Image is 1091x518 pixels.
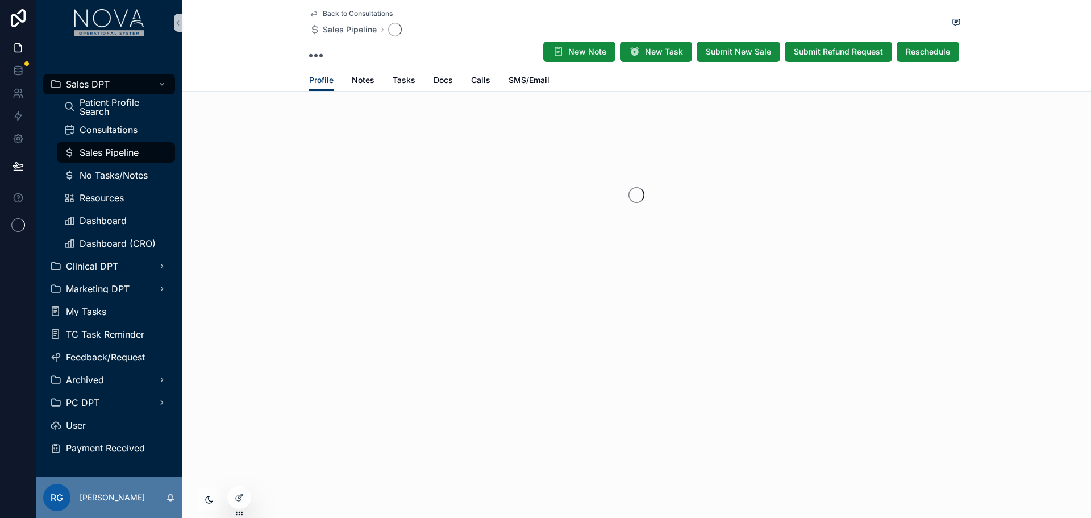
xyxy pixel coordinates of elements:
[323,24,377,35] span: Sales Pipeline
[43,370,175,390] a: Archived
[43,256,175,276] a: Clinical DPT
[309,74,334,86] span: Profile
[509,70,549,93] a: SMS/Email
[57,165,175,185] a: No Tasks/Notes
[471,70,490,93] a: Calls
[66,284,130,293] span: Marketing DPT
[43,347,175,367] a: Feedback/Request
[66,375,104,384] span: Archived
[36,45,182,473] div: scrollable content
[645,46,683,57] span: New Task
[434,74,453,86] span: Docs
[471,74,490,86] span: Calls
[323,9,393,18] span: Back to Consultations
[43,324,175,345] a: TC Task Reminder
[80,193,124,202] span: Resources
[697,42,780,62] button: Submit New Sale
[434,70,453,93] a: Docs
[393,70,415,93] a: Tasks
[80,98,164,116] span: Patient Profile Search
[43,279,175,299] a: Marketing DPT
[543,42,615,62] button: New Note
[80,171,148,180] span: No Tasks/Notes
[43,74,175,94] a: Sales DPT
[43,301,175,322] a: My Tasks
[66,262,118,271] span: Clinical DPT
[57,142,175,163] a: Sales Pipeline
[74,9,144,36] img: App logo
[352,70,374,93] a: Notes
[57,233,175,254] a: Dashboard (CRO)
[906,46,950,57] span: Reschedule
[66,398,99,407] span: PC DPT
[51,491,63,504] span: RG
[509,74,549,86] span: SMS/Email
[57,97,175,117] a: Patient Profile Search
[352,74,374,86] span: Notes
[80,216,127,225] span: Dashboard
[66,421,86,430] span: User
[57,119,175,140] a: Consultations
[80,125,138,134] span: Consultations
[620,42,692,62] button: New Task
[66,80,110,89] span: Sales DPT
[393,74,415,86] span: Tasks
[706,46,771,57] span: Submit New Sale
[785,42,892,62] button: Submit Refund Request
[43,438,175,458] a: Payment Received
[568,46,606,57] span: New Note
[80,492,145,503] p: [PERSON_NAME]
[80,148,139,157] span: Sales Pipeline
[66,330,144,339] span: TC Task Reminder
[57,188,175,208] a: Resources
[66,307,106,316] span: My Tasks
[43,392,175,413] a: PC DPT
[43,415,175,436] a: User
[309,70,334,92] a: Profile
[794,46,883,57] span: Submit Refund Request
[57,210,175,231] a: Dashboard
[309,9,393,18] a: Back to Consultations
[309,24,377,35] a: Sales Pipeline
[897,42,959,62] button: Reschedule
[66,353,145,362] span: Feedback/Request
[80,239,156,248] span: Dashboard (CRO)
[66,444,145,453] span: Payment Received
